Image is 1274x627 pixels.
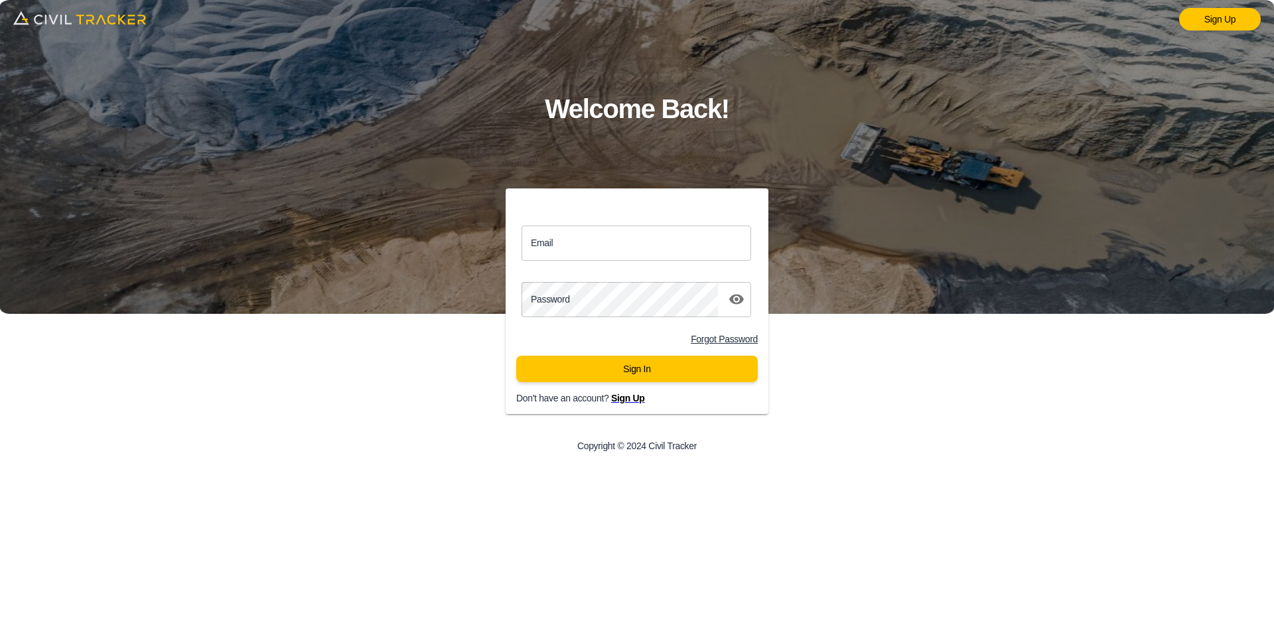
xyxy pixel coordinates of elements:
a: Sign Up [611,393,645,403]
h1: Welcome Back! [545,88,729,131]
p: Don't have an account? [516,393,779,403]
img: logo [13,7,146,29]
button: toggle password visibility [723,286,750,313]
p: Copyright © 2024 Civil Tracker [577,441,697,451]
a: Sign Up [1179,8,1261,31]
button: Sign In [516,356,758,382]
input: email [522,226,751,261]
a: Forgot Password [691,334,758,344]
